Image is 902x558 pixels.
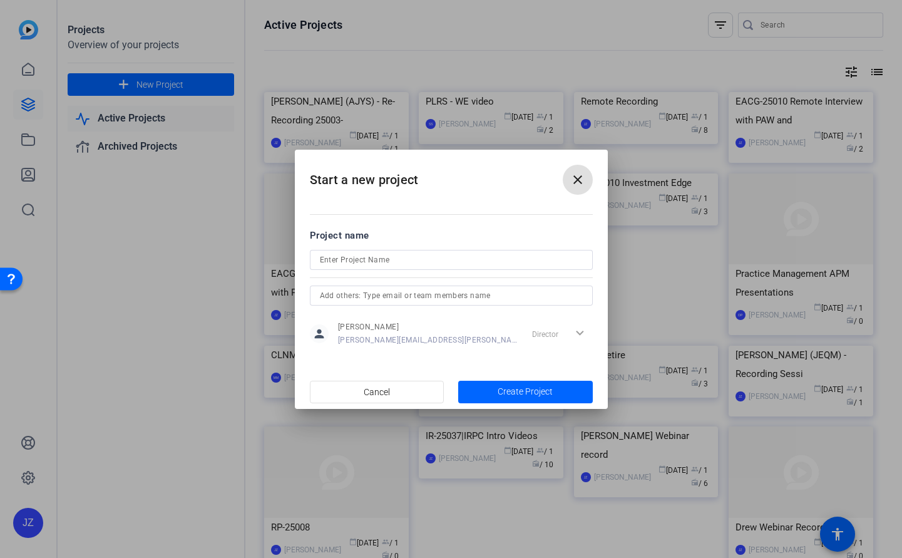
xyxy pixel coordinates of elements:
[498,385,553,398] span: Create Project
[320,288,583,303] input: Add others: Type email or team members name
[338,322,518,332] span: [PERSON_NAME]
[364,380,390,404] span: Cancel
[458,381,593,403] button: Create Project
[295,150,608,200] h2: Start a new project
[310,324,329,343] mat-icon: person
[310,381,444,403] button: Cancel
[338,335,518,345] span: [PERSON_NAME][EMAIL_ADDRESS][PERSON_NAME][DOMAIN_NAME]
[320,252,583,267] input: Enter Project Name
[310,229,593,242] div: Project name
[570,172,585,187] mat-icon: close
